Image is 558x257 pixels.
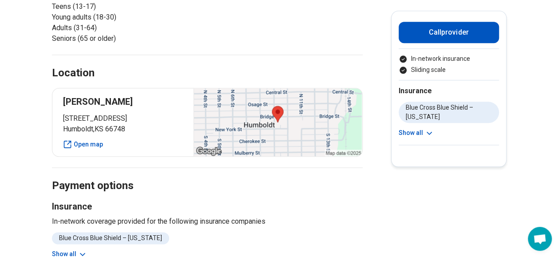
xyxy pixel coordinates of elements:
p: In-network coverage provided for the following insurance companies [52,216,363,227]
h2: Insurance [399,86,499,96]
h3: Insurance [52,200,363,213]
li: Blue Cross Blue Shield – [US_STATE] [52,232,169,244]
div: Open chat [528,227,552,251]
span: Humboldt , KS 66748 [63,124,183,134]
li: Adults (31-64) [52,23,204,33]
li: In-network insurance [399,54,499,63]
h2: Payment options [52,157,363,194]
span: [STREET_ADDRESS] [63,113,183,124]
h2: Location [52,66,95,81]
li: Teens (13-17) [52,1,204,12]
button: Callprovider [399,22,499,43]
a: Open map [63,140,183,149]
ul: Payment options [399,54,499,75]
li: Young adults (18-30) [52,12,204,23]
li: Sliding scale [399,65,499,75]
li: Seniors (65 or older) [52,33,204,44]
button: Show all [399,128,434,138]
p: [PERSON_NAME] [63,95,183,108]
li: Blue Cross Blue Shield – [US_STATE] [399,102,499,123]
